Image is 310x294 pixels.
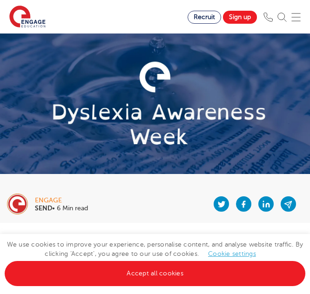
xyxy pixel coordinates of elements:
[35,205,88,212] p: • 6 Min read
[291,13,301,22] img: Mobile Menu
[223,11,257,24] a: Sign up
[263,13,273,22] img: Phone
[194,13,215,20] span: Recruit
[208,250,256,257] a: Cookie settings
[35,197,88,204] div: engage
[188,11,221,24] a: Recruit
[277,13,287,22] img: Search
[5,241,305,277] span: We use cookies to improve your experience, personalise content, and analyse website traffic. By c...
[5,261,305,286] a: Accept all cookies
[35,205,52,212] b: SEND
[9,6,46,29] img: Engage Education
